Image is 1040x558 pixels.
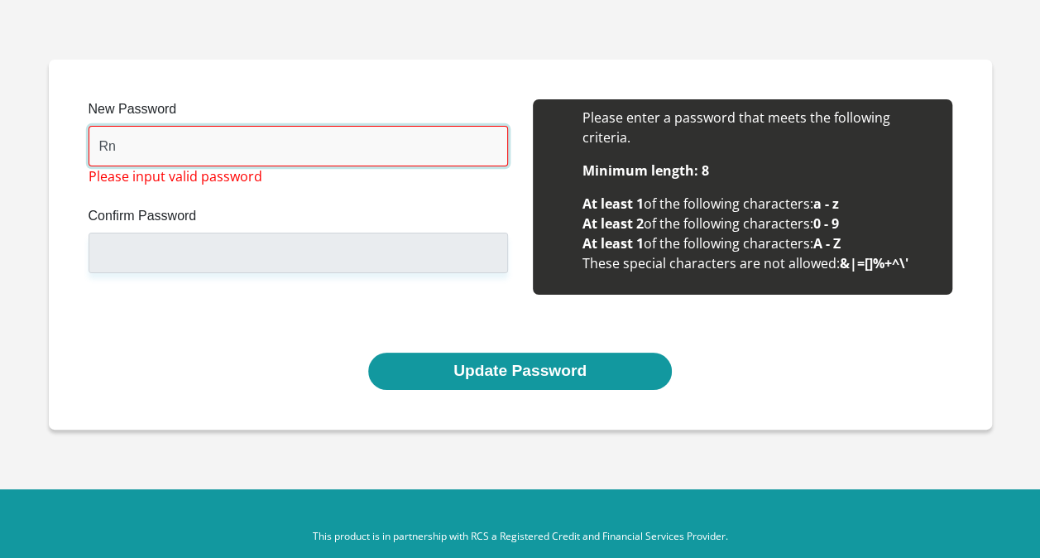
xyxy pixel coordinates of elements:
[89,233,508,273] input: Confirm Password
[368,353,672,390] button: Update Password
[89,206,508,233] label: Confirm Password
[61,529,980,544] p: This product is in partnership with RCS a Registered Credit and Financial Services Provider.
[813,195,839,213] b: a - z
[582,253,936,273] li: These special characters are not allowed:
[813,234,841,253] b: A - Z
[89,126,508,166] input: Enter new Password
[582,233,936,253] li: of the following characters:
[582,195,644,213] b: At least 1
[582,214,644,233] b: At least 2
[582,214,936,233] li: of the following characters:
[582,194,936,214] li: of the following characters:
[89,166,262,186] span: Please input valid password
[582,108,936,147] li: Please enter a password that meets the following criteria.
[582,234,644,253] b: At least 1
[840,254,908,272] b: &|=[]%+^\'
[582,161,709,180] b: Minimum length: 8
[813,214,839,233] b: 0 - 9
[89,99,508,126] label: New Password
